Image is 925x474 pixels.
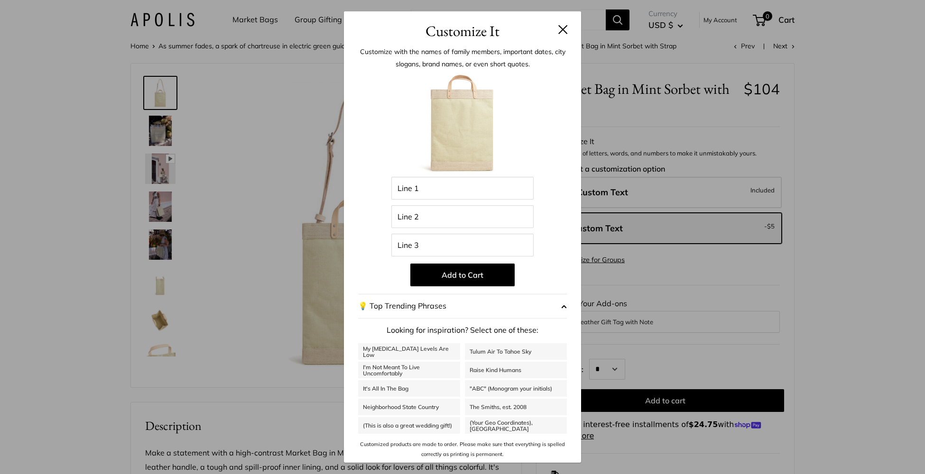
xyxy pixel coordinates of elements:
a: (Your Geo Coordinates), [GEOGRAPHIC_DATA] [465,417,567,434]
p: Looking for inspiration? Select one of these: [358,323,567,337]
a: (This is also a great wedding gift!) [358,417,460,434]
button: 💡 Top Trending Phrases [358,294,567,319]
a: The Smiths, est. 2008 [465,399,567,415]
p: Customize with the names of family members, important dates, city slogans, brand names, or even s... [358,46,567,70]
a: It's All In The Bag [358,380,460,397]
a: Raise Kind Humans [465,362,567,378]
img: 003_mint_cust.jpg [410,73,515,177]
a: Neighborhood State Country [358,399,460,415]
h3: Customize It [358,20,567,42]
button: Add to Cart [410,264,515,286]
a: My [MEDICAL_DATA] Levels Are Low [358,343,460,360]
a: "ABC" (Monogram your initials) [465,380,567,397]
p: Customized products are made to order. Please make sure that everything is spelled correctly as p... [358,439,567,459]
a: Tulum Air To Tahoe Sky [465,343,567,360]
a: I'm Not Meant To Live Uncomfortably [358,362,460,378]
